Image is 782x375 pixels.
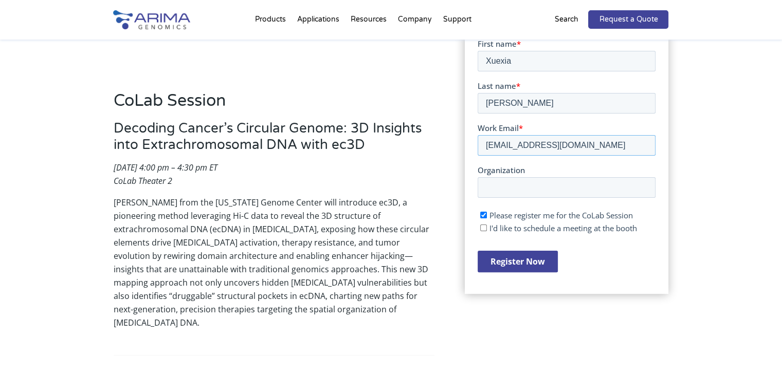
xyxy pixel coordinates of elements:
p: [PERSON_NAME] from the [US_STATE] Genome Center will introduce ec3D, a pioneering method leveragi... [114,196,434,329]
em: [DATE] 4:00 pm – 4:30 pm ET [114,162,217,173]
img: Arima-Genomics-logo [113,10,190,29]
p: Search [554,13,578,26]
a: Request a Quote [588,10,668,29]
iframe: Form 0 [478,39,656,282]
h3: Decoding Cancer’s Circular Genome: 3D Insights into Extrachromosomal DNA with ec3D [114,120,434,161]
h2: CoLab Session [114,89,434,120]
em: CoLab Theater 2 [114,175,172,186]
